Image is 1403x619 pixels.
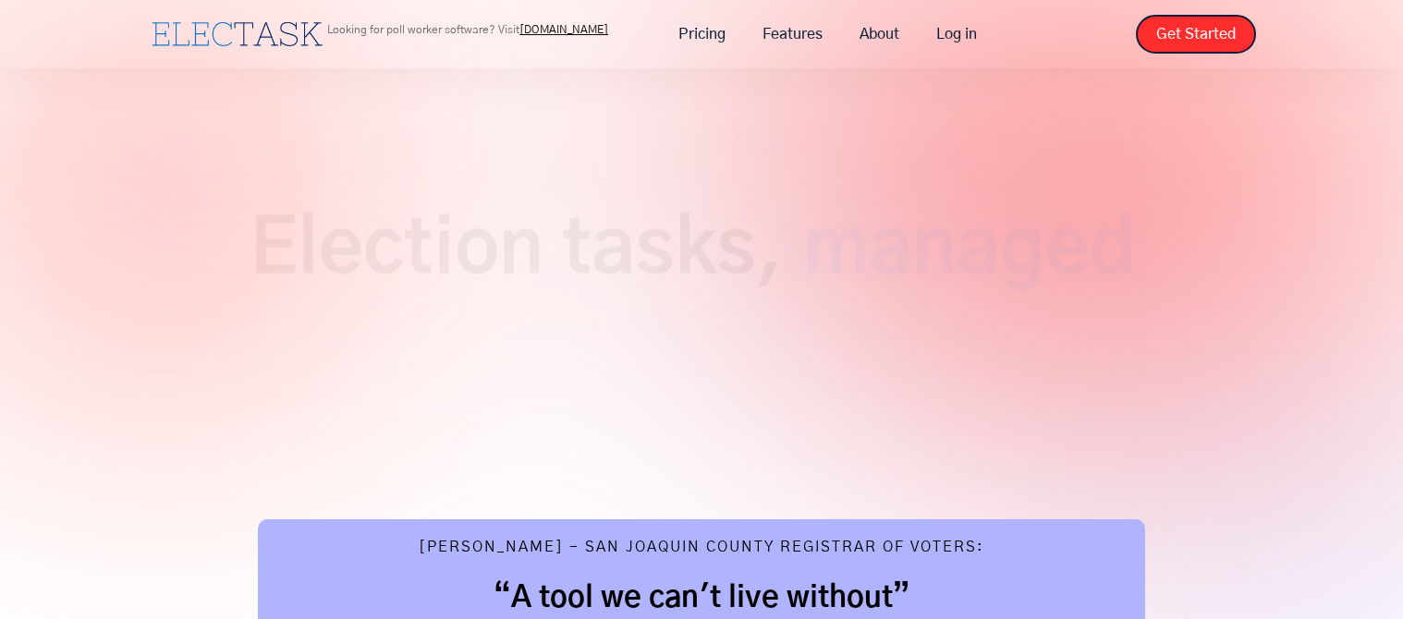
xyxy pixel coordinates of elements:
a: About [841,15,918,54]
p: Looking for poll worker software? Visit [327,24,608,35]
h2: “A tool we can't live without” [295,579,1108,616]
a: [DOMAIN_NAME] [519,24,608,35]
div: [PERSON_NAME] - San Joaquin County Registrar of Voters: [419,538,984,561]
a: Log in [918,15,995,54]
span: managed [784,220,1154,282]
span: Election tasks, [250,220,784,282]
a: Pricing [660,15,744,54]
a: home [147,18,327,51]
a: Features [744,15,841,54]
a: Get Started [1136,15,1256,54]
